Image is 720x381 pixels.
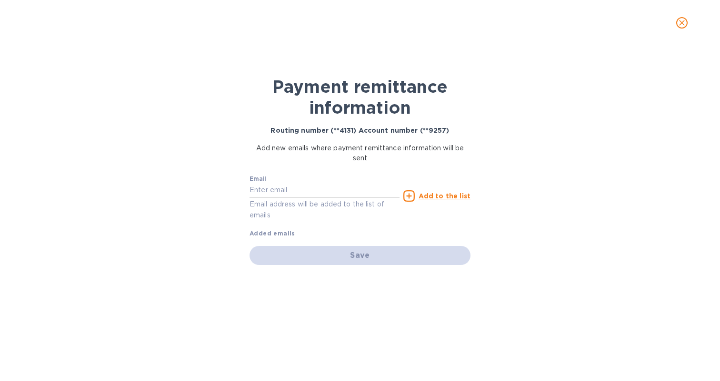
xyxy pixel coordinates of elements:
input: Enter email [250,183,400,197]
button: close [670,11,693,34]
p: Add new emails where payment remittance information will be sent [250,143,470,163]
u: Add to the list [419,192,470,200]
p: Email address will be added to the list of emails [250,199,400,221]
label: Email [250,176,266,182]
b: Payment remittance information [272,76,448,118]
b: Routing number (**4131) Account number (**9257) [270,127,449,134]
b: Added emails [250,230,295,237]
